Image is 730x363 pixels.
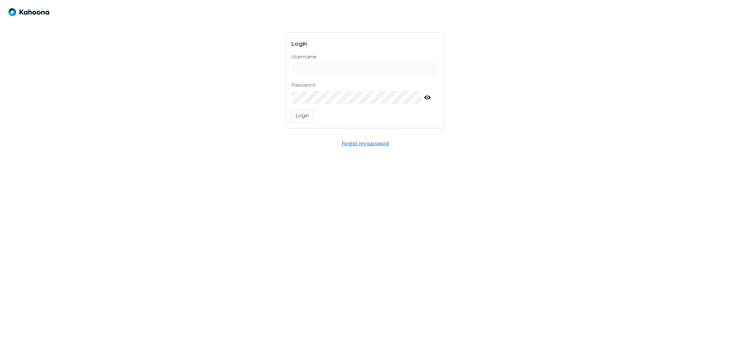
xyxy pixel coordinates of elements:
input: Password [292,91,421,104]
input: Username [292,63,438,76]
a: Forgot my password [342,140,389,147]
p: Login [296,112,309,121]
h3: Login [291,38,439,53]
svg: Show password text [424,94,431,101]
p: Password [291,82,315,89]
button: Show password text [421,91,433,104]
button: Login [291,110,313,123]
img: Logo [8,8,49,16]
p: Username [291,54,317,61]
